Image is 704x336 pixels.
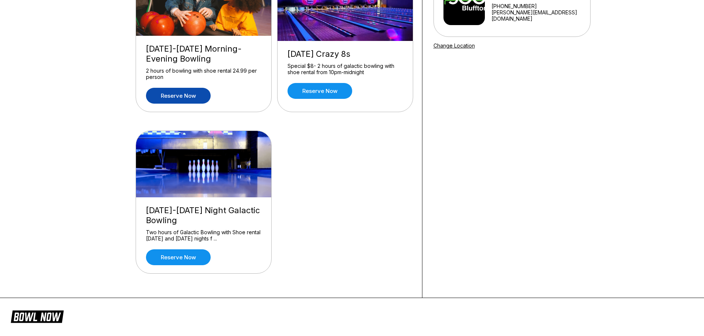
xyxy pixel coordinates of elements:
img: Friday-Saturday Night Galactic Bowling [136,131,272,197]
div: 2 hours of bowling with shoe rental 24.99 per person [146,67,261,80]
div: [DATE]-[DATE] Night Galactic Bowling [146,205,261,225]
div: Special $8- 2 hours of galactic bowling with shoe rental from 10pm-midnight [288,63,403,76]
a: [PERSON_NAME][EMAIL_ADDRESS][DOMAIN_NAME] [492,9,587,22]
div: [DATE]-[DATE] Morning-Evening Bowling [146,44,261,64]
a: Reserve now [146,249,211,265]
div: Two hours of Galactic Bowling with Shoe rental [DATE] and [DATE] nights f ... [146,229,261,242]
a: Reserve now [288,83,352,99]
div: [PHONE_NUMBER] [492,3,587,9]
a: Change Location [433,42,475,49]
a: Reserve now [146,88,211,104]
div: [DATE] Crazy 8s [288,49,403,59]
